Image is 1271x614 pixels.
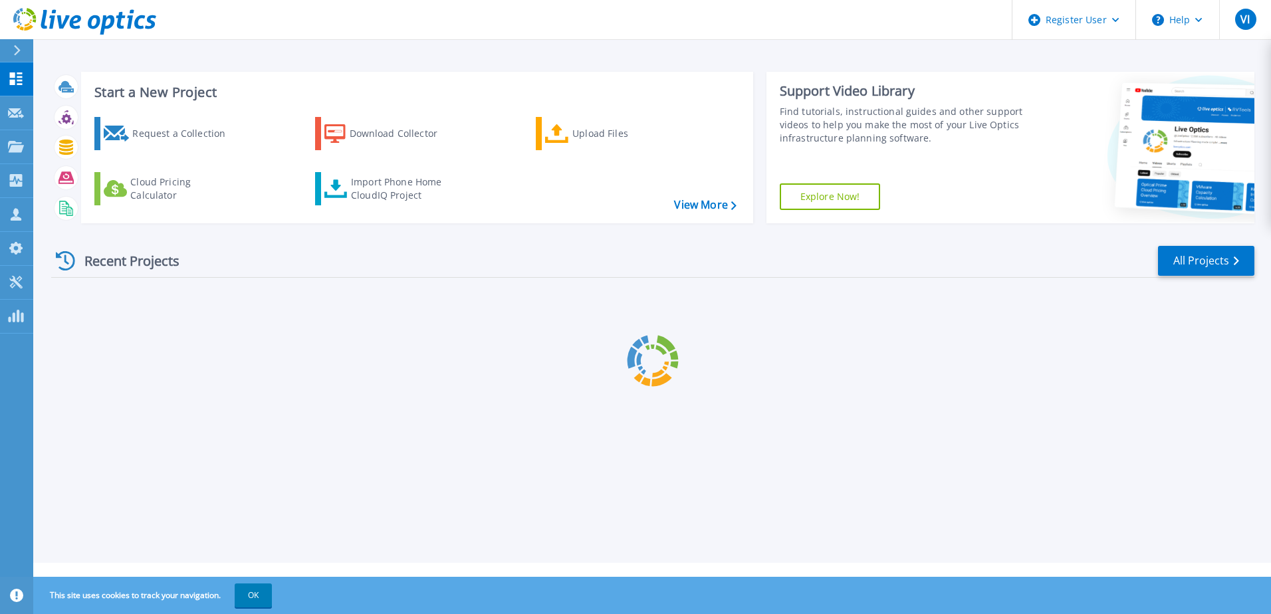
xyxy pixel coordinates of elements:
a: Download Collector [315,117,463,150]
div: Import Phone Home CloudIQ Project [351,175,455,202]
div: Download Collector [350,120,456,147]
div: Cloud Pricing Calculator [130,175,237,202]
div: Find tutorials, instructional guides and other support videos to help you make the most of your L... [780,105,1028,145]
span: This site uses cookies to track your navigation. [37,583,272,607]
div: Request a Collection [132,120,239,147]
div: Support Video Library [780,82,1028,100]
button: OK [235,583,272,607]
a: Cloud Pricing Calculator [94,172,243,205]
div: Upload Files [572,120,679,147]
a: Explore Now! [780,183,881,210]
div: Recent Projects [51,245,197,277]
a: Upload Files [536,117,684,150]
a: All Projects [1158,246,1254,276]
h3: Start a New Project [94,85,736,100]
span: VI [1240,14,1250,25]
a: Request a Collection [94,117,243,150]
a: View More [674,199,736,211]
